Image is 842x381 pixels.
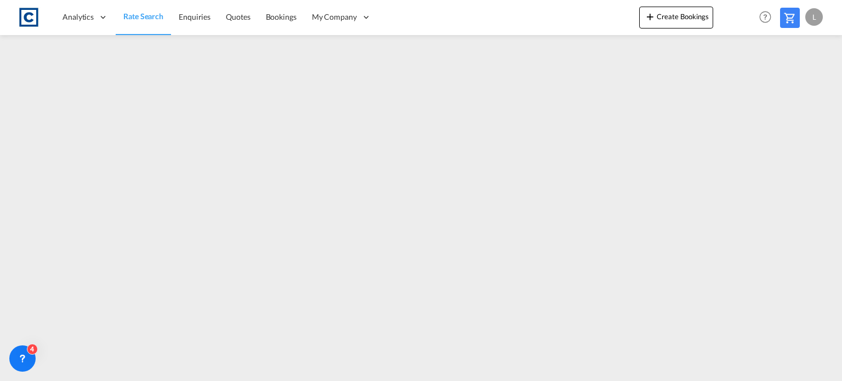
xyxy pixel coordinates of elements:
img: 1fdb9190129311efbfaf67cbb4249bed.jpeg [16,5,41,30]
span: Bookings [266,12,297,21]
span: Quotes [226,12,250,21]
div: L [805,8,823,26]
div: Help [756,8,780,27]
span: Rate Search [123,12,163,21]
span: My Company [312,12,357,22]
span: Analytics [62,12,94,22]
md-icon: icon-plus 400-fg [644,10,657,23]
span: Help [756,8,775,26]
span: Enquiries [179,12,210,21]
button: icon-plus 400-fgCreate Bookings [639,7,713,29]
